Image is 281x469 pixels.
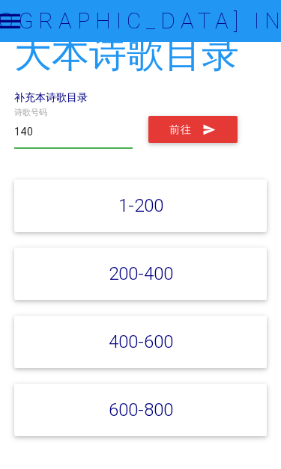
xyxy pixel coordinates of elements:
[109,331,173,352] a: 400-600
[14,106,47,119] label: 诗歌号码
[148,116,238,143] button: 前往
[14,91,88,104] a: 补充本诗歌目录
[14,34,268,75] h2: 大本诗歌目录
[118,194,163,216] a: 1-200
[109,399,173,420] a: 600-800
[109,263,173,284] a: 200-400
[217,402,270,458] iframe: Chat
